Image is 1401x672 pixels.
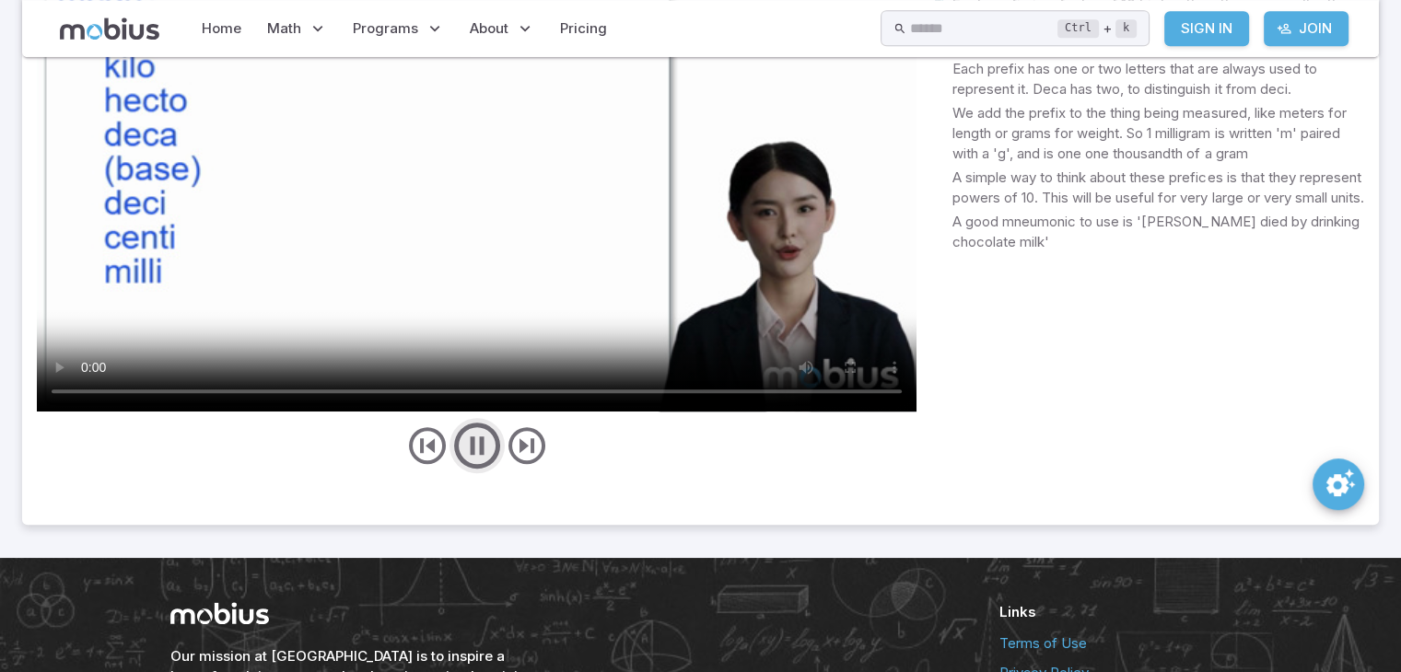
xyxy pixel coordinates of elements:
h6: Links [999,602,1232,622]
button: play/pause/restart [449,418,505,473]
button: previous [405,423,449,468]
a: Join [1264,11,1348,46]
p: We add the prefix to the thing being measured, like meters for length or grams for weight. So 1 m... [952,103,1364,164]
a: Pricing [555,7,613,50]
button: SpeedDial teaching preferences [1313,458,1364,510]
span: About [470,18,508,39]
a: Home [196,7,247,50]
div: + [1057,17,1137,40]
p: A good mneumonic to use is '[PERSON_NAME] died by drinking chocolate milk' [952,212,1364,252]
kbd: k [1115,19,1137,38]
kbd: Ctrl [1057,19,1099,38]
a: Sign In [1164,11,1249,46]
span: Math [267,18,301,39]
span: Programs [353,18,418,39]
button: next [505,423,549,468]
p: A simple way to think about these prefices is that they represent powers of 10. This will be usef... [952,168,1364,208]
p: Each prefix has one or two letters that are always used to represent it. Deca has two, to disting... [952,59,1364,99]
a: Terms of Use [999,633,1232,654]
